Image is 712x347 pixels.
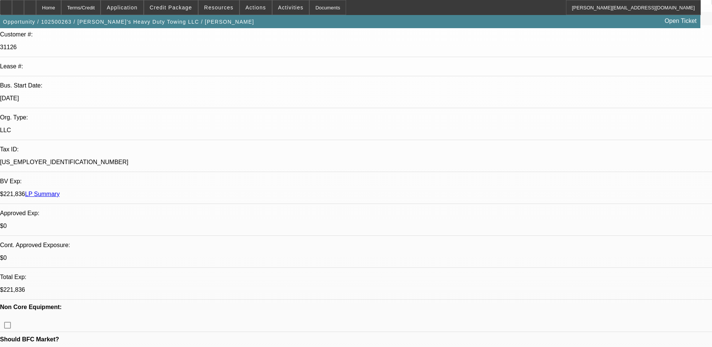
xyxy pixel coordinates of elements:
span: Application [107,5,137,11]
a: Open Ticket [662,15,700,27]
button: Resources [199,0,239,15]
span: Activities [278,5,304,11]
span: Credit Package [150,5,192,11]
span: Resources [204,5,233,11]
button: Credit Package [144,0,198,15]
button: Actions [240,0,272,15]
button: Application [101,0,143,15]
button: Activities [272,0,309,15]
a: LP Summary [25,191,60,197]
span: Opportunity / 102500263 / [PERSON_NAME]'s Heavy Duty Towing LLC / [PERSON_NAME] [3,19,254,25]
span: Actions [245,5,266,11]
